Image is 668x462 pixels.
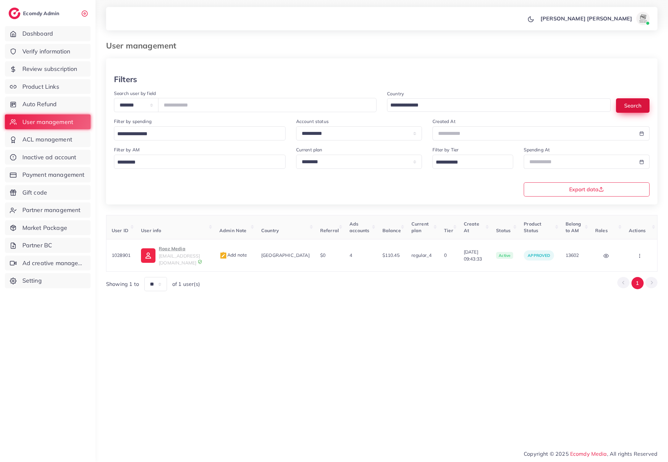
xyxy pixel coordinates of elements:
[22,188,47,197] span: Gift code
[9,8,61,19] a: logoEcomdy Admin
[114,155,286,169] div: Search for option
[22,224,67,232] span: Market Package
[114,126,286,140] div: Search for option
[22,241,52,250] span: Partner BC
[5,185,91,200] a: Gift code
[5,61,91,77] a: Review subscription
[5,114,91,130] a: User management
[22,82,59,91] span: Product Links
[22,47,70,56] span: Verify information
[22,29,53,38] span: Dashboard
[9,8,20,19] img: logo
[432,155,513,169] div: Search for option
[617,277,657,289] ul: Pagination
[631,277,644,289] button: Go to page 1
[22,135,72,144] span: ACL management
[388,100,602,110] input: Search for option
[433,157,504,168] input: Search for option
[5,167,91,182] a: Payment management
[22,153,76,162] span: Inactive ad account
[22,206,81,214] span: Partner management
[115,157,277,168] input: Search for option
[5,79,91,94] a: Product Links
[22,259,86,267] span: Ad creative management
[5,97,91,112] a: Auto Refund
[115,129,277,139] input: Search for option
[5,256,91,271] a: Ad creative management
[22,118,73,126] span: User management
[5,44,91,59] a: Verify information
[5,238,91,253] a: Partner BC
[387,98,611,112] div: Search for option
[5,202,91,218] a: Partner management
[5,26,91,41] a: Dashboard
[636,12,650,25] img: avatar
[22,170,85,179] span: Payment management
[537,12,652,25] a: [PERSON_NAME] [PERSON_NAME]avatar
[22,276,42,285] span: Setting
[5,220,91,235] a: Market Package
[5,273,91,288] a: Setting
[22,65,77,73] span: Review subscription
[22,100,57,108] span: Auto Refund
[5,132,91,147] a: ACL management
[5,150,91,165] a: Inactive ad account
[541,15,632,22] p: [PERSON_NAME] [PERSON_NAME]
[23,10,61,16] h2: Ecomdy Admin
